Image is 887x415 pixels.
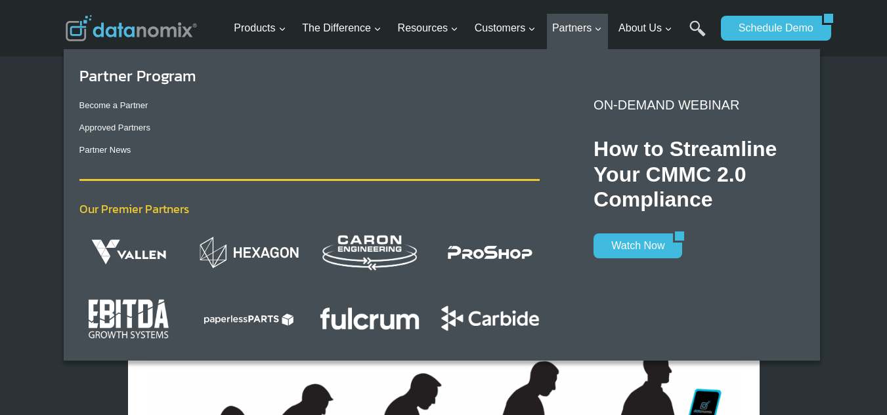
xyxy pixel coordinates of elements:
img: The integration between Datanomix Production Monitoring and ProShop ERP replaces estimates with a... [441,236,540,269]
img: Datanomix and Caron Engineering partner up to deliver real-time analytics and predictive insights... [320,227,419,277]
a: Become a Partner [79,100,148,110]
nav: Primary Navigation [228,7,714,50]
strong: How to Streamline Your CMMC 2.0 Compliance [594,137,777,211]
img: Datanomix and Vallen partner up to deliver Tooling CPU Analytics to metalworking customers [79,236,179,269]
a: Schedule Demo [721,16,822,41]
a: Watch Now [594,233,673,258]
span: Products [234,20,286,37]
span: Resources [398,20,458,37]
img: Datanomix customers can access profit coaching through our partner, EBITDA Growth Systems [84,296,173,341]
span: Partners [552,20,602,37]
span: The Difference [302,20,381,37]
a: Search [689,20,706,50]
img: Datanomix [66,15,197,41]
span: Our Premier Partners [79,200,189,218]
a: Partner News [79,145,131,155]
img: Datanomix and Hexagon partner up to deliver real-time production monitoring solutions to customers [200,235,299,269]
a: Partner Program [79,64,196,87]
span: About Us [618,20,672,37]
p: ON-DEMAND WEBINAR [594,94,790,115]
a: Approved Partners [79,123,150,132]
span: Customers [475,20,536,37]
